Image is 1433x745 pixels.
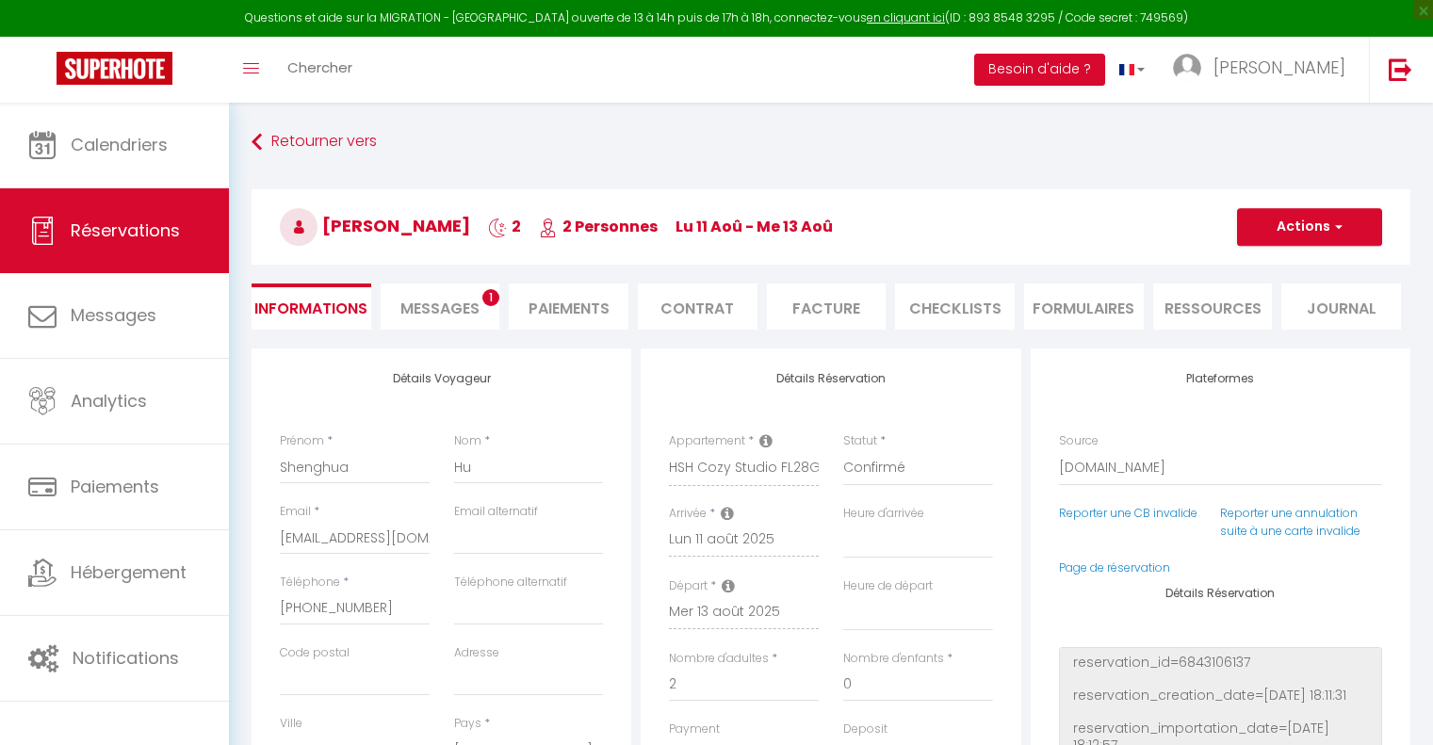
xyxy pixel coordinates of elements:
label: Heure d'arrivée [843,505,924,523]
img: ... [1173,54,1201,82]
a: Retourner vers [252,125,1410,159]
label: Nom [454,432,481,450]
label: Pays [454,715,481,733]
h4: Détails Voyageur [280,372,603,385]
span: Analytics [71,389,147,413]
img: logout [1389,57,1412,81]
li: Facture [767,283,887,330]
label: Heure de départ [843,577,933,595]
span: Calendriers [71,133,168,156]
label: Arrivée [669,505,707,523]
a: Page de réservation [1059,559,1170,575]
span: Hébergement [71,560,187,584]
li: Paiements [509,283,628,330]
label: Source [1059,432,1099,450]
a: ... [PERSON_NAME] [1159,37,1369,103]
span: [PERSON_NAME] [1213,56,1345,79]
span: Notifications [73,646,179,670]
label: Statut [843,432,877,450]
label: Nombre d'adultes [669,650,769,668]
button: Besoin d'aide ? [974,54,1105,86]
li: Journal [1281,283,1401,330]
label: Email [280,503,311,521]
label: Téléphone [280,574,340,591]
li: CHECKLISTS [895,283,1015,330]
span: Messages [400,298,480,319]
label: Prénom [280,432,324,450]
a: Reporter une CB invalide [1059,505,1197,521]
h4: Plateformes [1059,372,1382,385]
span: 2 Personnes [539,216,658,237]
iframe: LiveChat chat widget [1354,666,1433,745]
a: Reporter une annulation suite à une carte invalide [1220,505,1360,539]
img: Super Booking [57,52,172,85]
span: lu 11 Aoû - me 13 Aoû [676,216,833,237]
label: Appartement [669,432,745,450]
li: Informations [252,283,371,330]
span: 2 [488,216,521,237]
span: Réservations [71,219,180,242]
label: Nombre d'enfants [843,650,944,668]
h4: Détails Réservation [1059,587,1382,600]
label: Payment [669,721,720,738]
span: Chercher [287,57,352,77]
label: Téléphone alternatif [454,574,567,591]
label: Ville [280,715,302,733]
label: Deposit [843,721,887,738]
label: Adresse [454,644,499,662]
li: Contrat [638,283,757,330]
span: Messages [71,303,156,327]
label: Départ [669,577,708,595]
li: FORMULAIRES [1024,283,1144,330]
span: 1 [482,289,499,306]
li: Ressources [1153,283,1273,330]
a: en cliquant ici [867,9,945,25]
label: Email alternatif [454,503,538,521]
span: Paiements [71,475,159,498]
button: Actions [1237,208,1382,246]
h4: Détails Réservation [669,372,992,385]
a: Chercher [273,37,366,103]
span: [PERSON_NAME] [280,214,470,237]
label: Code postal [280,644,350,662]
